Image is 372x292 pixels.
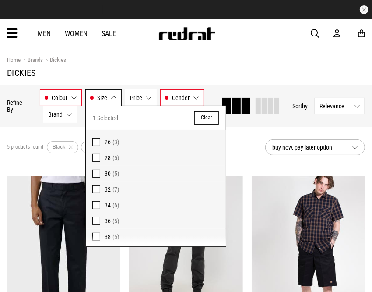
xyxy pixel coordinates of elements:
span: Colour [52,94,67,101]
span: (5) [112,154,119,161]
span: 32 [105,186,111,193]
span: (5) [112,170,119,177]
span: 38 [105,233,111,240]
span: 28 [105,154,111,161]
button: Price [125,89,157,106]
span: 1 Selected [93,113,118,123]
span: by [302,103,308,110]
button: Gender [160,89,204,106]
button: Brand [43,106,77,123]
span: buy now, pay later option [272,142,345,153]
span: 5 products found [7,144,43,151]
button: Size [85,89,122,106]
span: 34 [105,202,111,209]
span: 36 [105,217,111,224]
button: Colour [40,89,82,106]
a: Home [7,57,21,63]
a: Men [38,29,51,38]
span: (5) [112,217,119,224]
button: Relevance [315,98,365,114]
h1: Dickies [7,68,365,78]
iframe: Customer reviews powered by Trustpilot [120,5,252,14]
button: buy now, pay later option [265,139,365,155]
button: Open LiveChat chat widget [7,4,33,30]
button: Remove filter [65,141,76,153]
a: Brands [21,57,43,65]
span: 26 [105,139,111,146]
button: Sortby [292,101,308,111]
span: Black [53,144,65,150]
p: Refine By [7,99,27,113]
span: Gender [172,94,190,101]
a: Dickies [43,57,66,65]
span: Price [130,94,142,101]
img: Redrat logo [158,27,216,40]
span: Size [97,94,107,101]
span: Brand [48,111,63,118]
span: (6) [112,202,119,209]
a: Women [65,29,88,38]
span: (7) [112,186,119,193]
button: Clear [194,111,219,125]
span: 30 [105,170,111,177]
a: Sale [102,29,116,38]
span: (3) [112,139,119,146]
div: Size [85,106,226,247]
span: (5) [112,233,119,240]
span: Relevance [319,103,351,110]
